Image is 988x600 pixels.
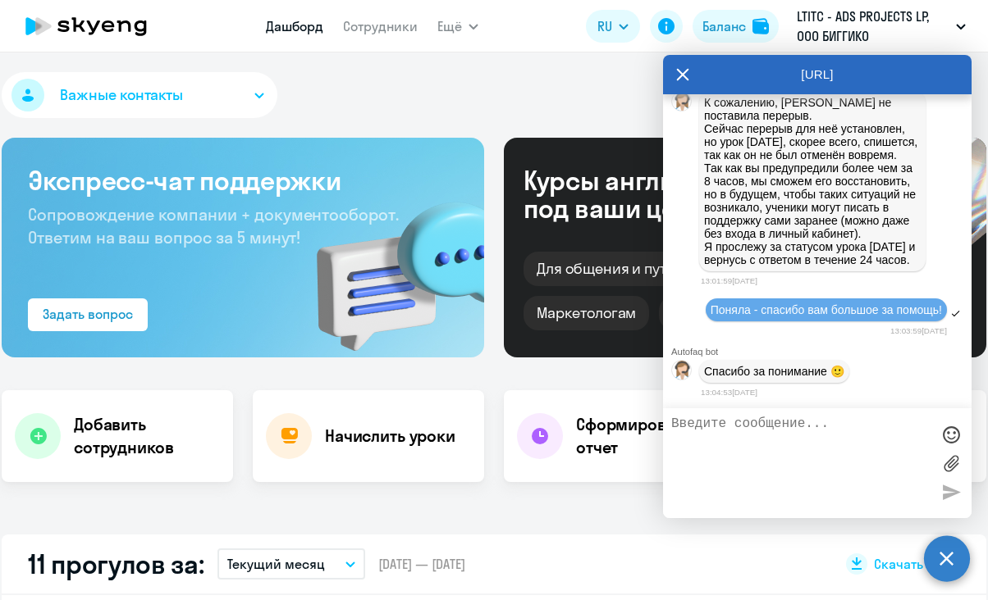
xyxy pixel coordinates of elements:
[659,296,800,330] div: IT-специалистам
[266,18,323,34] a: Дашборд
[701,276,757,285] time: 13:01:59[DATE]
[524,252,749,286] div: Для общения и путешествий
[60,84,183,106] span: Важные контакты
[702,16,746,36] div: Баланс
[437,16,462,36] span: Ещё
[704,96,921,266] p: К сожалению, [PERSON_NAME] не поставила перерыв. Сейчас перерыв для неё установлен, но урок [DATE...
[2,72,277,118] button: Важные контакты
[378,555,465,573] span: [DATE] — [DATE]
[343,18,418,34] a: Сотрудники
[597,16,612,36] span: RU
[704,365,844,378] p: Спасибо за понимание 🙂
[524,166,804,222] div: Курсы английского под ваши цели
[28,548,204,580] h2: 11 прогулов за:
[711,303,942,316] span: Поняла - спасибо вам большое за помощь!
[701,388,757,397] time: 13:04:53[DATE]
[325,425,455,448] h4: Начислить уроки
[28,204,399,248] span: Сопровождение компании + документооборот. Ответим на ваш вопрос за 5 минут!
[43,304,133,324] div: Задать вопрос
[586,10,640,43] button: RU
[293,173,484,357] img: bg-img
[939,451,963,475] label: Лимит 10 файлов
[672,361,693,384] img: bot avatar
[890,326,947,335] time: 13:03:59[DATE]
[797,7,949,46] p: LTITC - ADS PROJECTS LP, ООО БИГГИКО
[693,10,779,43] button: Балансbalance
[437,10,478,43] button: Ещё
[227,554,325,574] p: Текущий месяц
[28,298,148,331] button: Задать вопрос
[217,548,365,580] button: Текущий месяц
[74,413,220,459] h4: Добавить сотрудников
[789,7,974,46] button: LTITC - ADS PROJECTS LP, ООО БИГГИКО
[28,164,458,197] h3: Экспресс-чат поддержки
[524,296,649,330] div: Маркетологам
[874,555,960,573] span: Скачать отчет
[752,18,769,34] img: balance
[672,92,693,116] img: bot avatar
[671,347,972,357] div: Autofaq bot
[576,413,722,459] h4: Сформировать отчет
